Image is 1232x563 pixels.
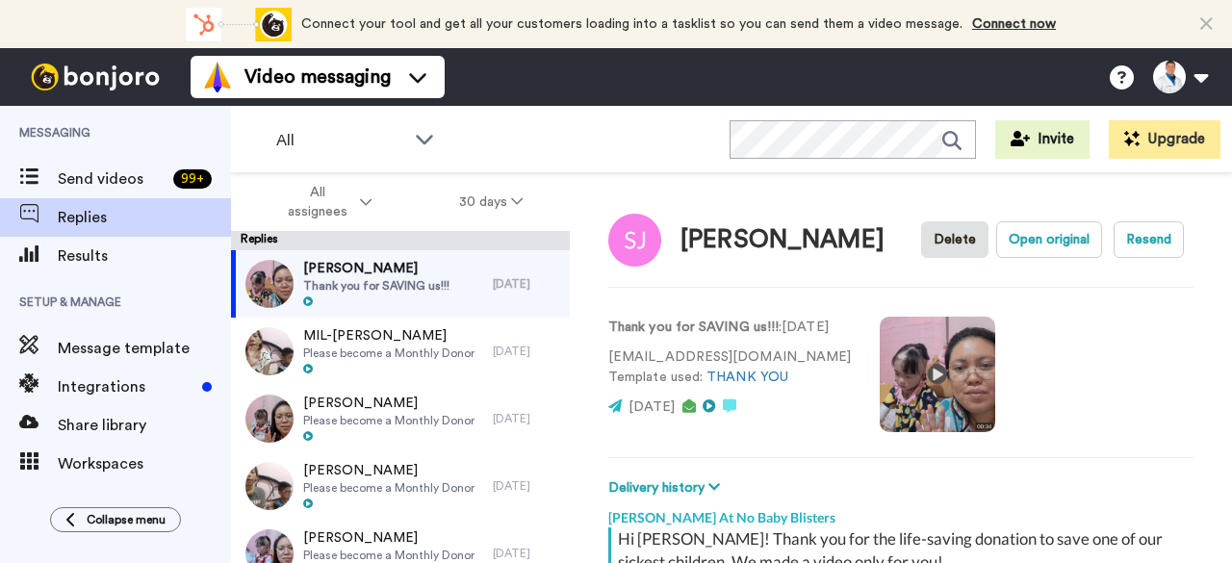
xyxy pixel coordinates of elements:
[231,452,570,520] a: [PERSON_NAME]Please become a Monthly Donor[DATE]
[1109,120,1220,159] button: Upgrade
[278,183,356,221] span: All assignees
[608,318,851,338] p: : [DATE]
[303,548,475,563] span: Please become a Monthly Donor
[245,462,294,510] img: a4335107-551e-4859-98f1-cf83023e92a9-thumb.jpg
[493,478,560,494] div: [DATE]
[608,499,1193,527] div: [PERSON_NAME] At No Baby Blisters
[50,507,181,532] button: Collapse menu
[303,345,475,361] span: Please become a Monthly Donor
[1114,221,1184,258] button: Resend
[58,167,166,191] span: Send videos
[972,17,1056,31] a: Connect now
[202,62,233,92] img: vm-color.svg
[58,244,231,268] span: Results
[608,214,661,267] img: Image of Samuel Jones
[245,260,294,308] img: 2ecab436-153c-4a44-8138-8d12d6438bb0-thumb.jpg
[87,512,166,527] span: Collapse menu
[303,326,475,345] span: MIL-[PERSON_NAME]
[706,371,788,384] a: THANK YOU
[245,395,294,443] img: 5f741211-7705-453e-8ae4-495ff771a9e2-thumb.jpg
[301,17,962,31] span: Connect your tool and get all your customers loading into a tasklist so you can send them a video...
[493,546,560,561] div: [DATE]
[303,394,475,413] span: [PERSON_NAME]
[231,318,570,385] a: MIL-[PERSON_NAME]Please become a Monthly Donor[DATE]
[23,64,167,90] img: bj-logo-header-white.svg
[58,452,231,475] span: Workspaces
[244,64,391,90] span: Video messaging
[493,344,560,359] div: [DATE]
[608,477,726,499] button: Delivery history
[231,231,570,250] div: Replies
[303,259,449,278] span: [PERSON_NAME]
[995,120,1090,159] button: Invite
[303,480,475,496] span: Please become a Monthly Donor
[921,221,988,258] button: Delete
[629,400,675,414] span: [DATE]
[58,206,231,229] span: Replies
[276,129,405,152] span: All
[235,175,416,229] button: All assignees
[186,8,292,41] div: animation
[493,276,560,292] div: [DATE]
[608,320,779,334] strong: Thank you for SAVING us!!!
[245,327,294,375] img: 2037e48c-39fc-4ddf-a4a8-e67ab4ac14fd-thumb.jpg
[231,385,570,452] a: [PERSON_NAME]Please become a Monthly Donor[DATE]
[996,221,1102,258] button: Open original
[493,411,560,426] div: [DATE]
[173,169,212,189] div: 99 +
[303,461,475,480] span: [PERSON_NAME]
[58,375,194,398] span: Integrations
[58,414,231,437] span: Share library
[231,250,570,318] a: [PERSON_NAME]Thank you for SAVING us!!![DATE]
[58,337,231,360] span: Message template
[303,528,475,548] span: [PERSON_NAME]
[416,185,567,219] button: 30 days
[303,413,475,428] span: Please become a Monthly Donor
[680,226,885,254] div: [PERSON_NAME]
[608,347,851,388] p: [EMAIL_ADDRESS][DOMAIN_NAME] Template used:
[303,278,449,294] span: Thank you for SAVING us!!!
